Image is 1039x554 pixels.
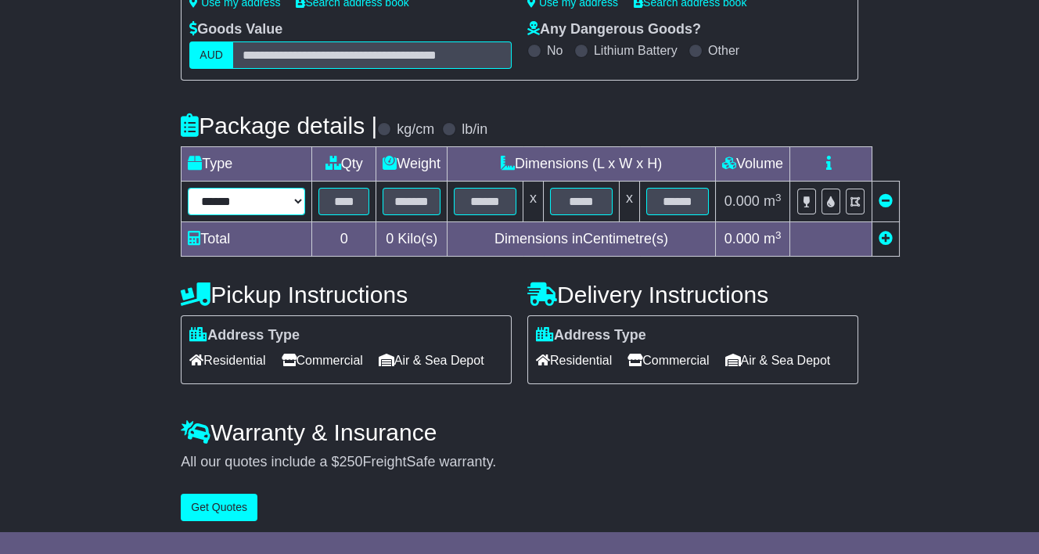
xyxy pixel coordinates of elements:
td: Qty [312,147,376,182]
span: m [764,193,782,209]
h4: Warranty & Insurance [181,419,857,445]
label: Goods Value [189,21,282,38]
td: Dimensions in Centimetre(s) [448,222,716,257]
label: Address Type [189,327,300,344]
span: Residential [536,348,612,372]
h4: Delivery Instructions [527,282,858,308]
label: Other [708,43,739,58]
td: x [620,182,640,222]
label: Lithium Battery [594,43,678,58]
span: 250 [339,454,362,469]
div: All our quotes include a $ FreightSafe warranty. [181,454,857,471]
td: Kilo(s) [376,222,448,257]
a: Remove this item [879,193,893,209]
label: Address Type [536,327,646,344]
span: Air & Sea Depot [724,348,830,372]
sup: 3 [775,192,782,203]
span: Commercial [627,348,709,372]
td: Weight [376,147,448,182]
label: No [547,43,563,58]
span: Air & Sea Depot [379,348,484,372]
h4: Package details | [181,113,377,138]
label: kg/cm [397,121,434,138]
td: x [523,182,544,222]
td: Type [182,147,312,182]
span: 0.000 [724,231,760,246]
td: Total [182,222,312,257]
h4: Pickup Instructions [181,282,512,308]
label: AUD [189,41,233,69]
td: Dimensions (L x W x H) [448,147,716,182]
td: Volume [716,147,790,182]
span: 0 [386,231,394,246]
span: Commercial [281,348,362,372]
span: 0.000 [724,193,760,209]
td: 0 [312,222,376,257]
label: Any Dangerous Goods? [527,21,701,38]
span: Residential [189,348,265,372]
button: Get Quotes [181,494,257,521]
label: lb/in [462,121,487,138]
sup: 3 [775,229,782,241]
a: Add new item [879,231,893,246]
span: m [764,231,782,246]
